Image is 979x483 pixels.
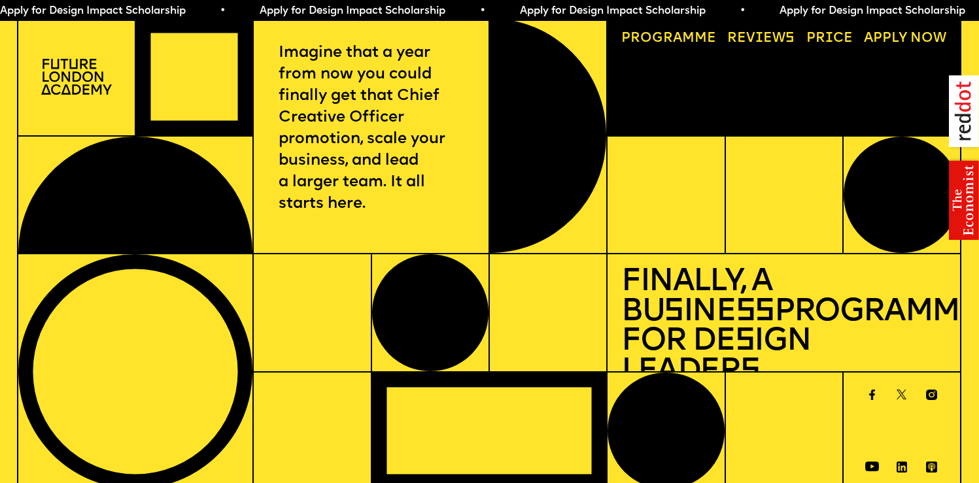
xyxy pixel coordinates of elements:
span: • [219,6,225,16]
span: s [664,297,683,328]
span: • [479,6,485,16]
a: Price [799,25,859,52]
span: ss [736,297,774,328]
span: a [673,32,682,45]
a: Apply now [857,25,953,52]
p: Imagine that a year from now you could finally get that Chief Creative Officer promotion, scale y... [279,42,464,215]
span: A [864,32,873,45]
span: s [740,356,760,388]
a: Reviews [721,25,802,52]
a: Programme [615,25,723,52]
h1: Finally, a Bu ine Programme for De ign Leader [621,268,946,387]
span: • [739,6,745,16]
span: s [735,326,755,358]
